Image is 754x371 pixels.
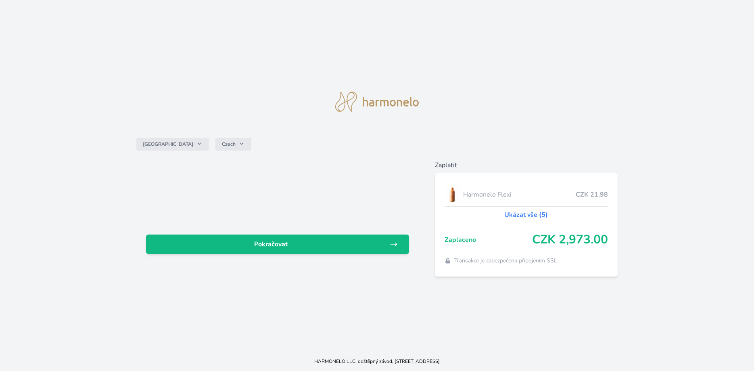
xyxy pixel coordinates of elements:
[335,92,419,112] img: logo.svg
[445,235,532,245] span: Zaplaceno
[504,210,548,220] a: Ukázat vše (5)
[222,141,236,147] span: Czech
[136,138,209,151] button: [GEOGRAPHIC_DATA]
[576,190,608,199] span: CZK 21.98
[146,235,409,254] a: Pokračovat
[143,141,193,147] span: [GEOGRAPHIC_DATA]
[152,239,390,249] span: Pokračovat
[215,138,251,151] button: Czech
[454,257,557,265] span: Transakce je zabezpečena připojením SSL
[463,190,576,199] span: Harmonelo Flexi
[532,233,608,247] span: CZK 2,973.00
[435,160,618,170] h6: Zaplatit
[445,184,460,205] img: CLEAN_FLEXI_se_stinem_x-hi_(1)-lo.jpg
